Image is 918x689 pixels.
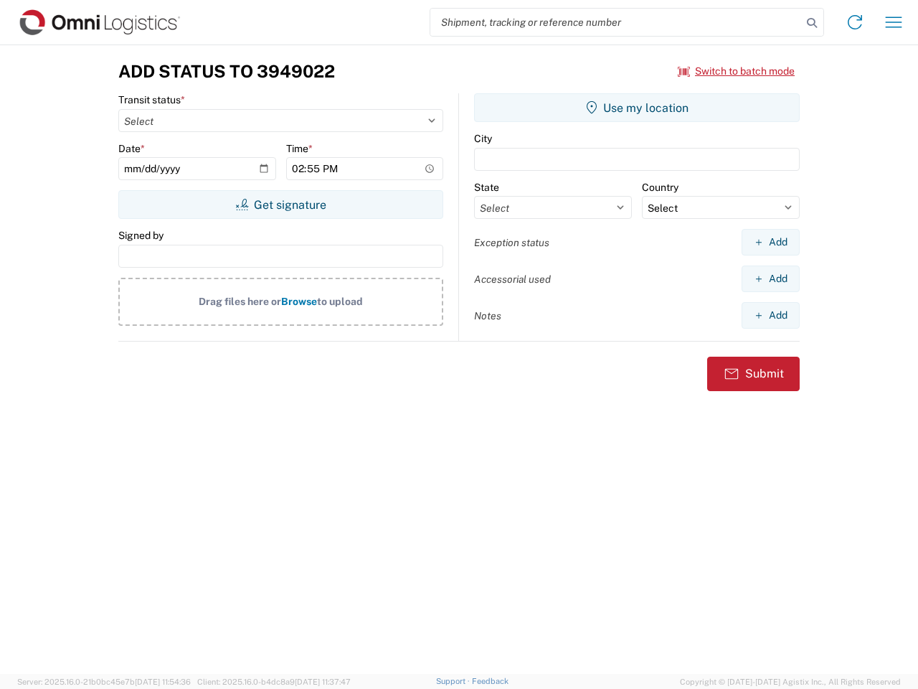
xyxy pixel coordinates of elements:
[742,229,800,256] button: Add
[199,296,281,307] span: Drag files here or
[474,93,800,122] button: Use my location
[474,273,551,286] label: Accessorial used
[317,296,363,307] span: to upload
[707,357,800,391] button: Submit
[742,302,800,329] button: Add
[474,181,499,194] label: State
[474,236,549,249] label: Exception status
[472,677,508,685] a: Feedback
[118,93,185,106] label: Transit status
[642,181,678,194] label: Country
[678,60,795,83] button: Switch to batch mode
[281,296,317,307] span: Browse
[436,677,472,685] a: Support
[118,229,164,242] label: Signed by
[17,678,191,686] span: Server: 2025.16.0-21b0bc45e7b
[430,9,802,36] input: Shipment, tracking or reference number
[295,678,351,686] span: [DATE] 11:37:47
[118,142,145,155] label: Date
[286,142,313,155] label: Time
[135,678,191,686] span: [DATE] 11:54:36
[474,309,501,322] label: Notes
[680,675,901,688] span: Copyright © [DATE]-[DATE] Agistix Inc., All Rights Reserved
[742,266,800,292] button: Add
[118,190,443,219] button: Get signature
[118,61,335,82] h3: Add Status to 3949022
[474,132,492,145] label: City
[197,678,351,686] span: Client: 2025.16.0-b4dc8a9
